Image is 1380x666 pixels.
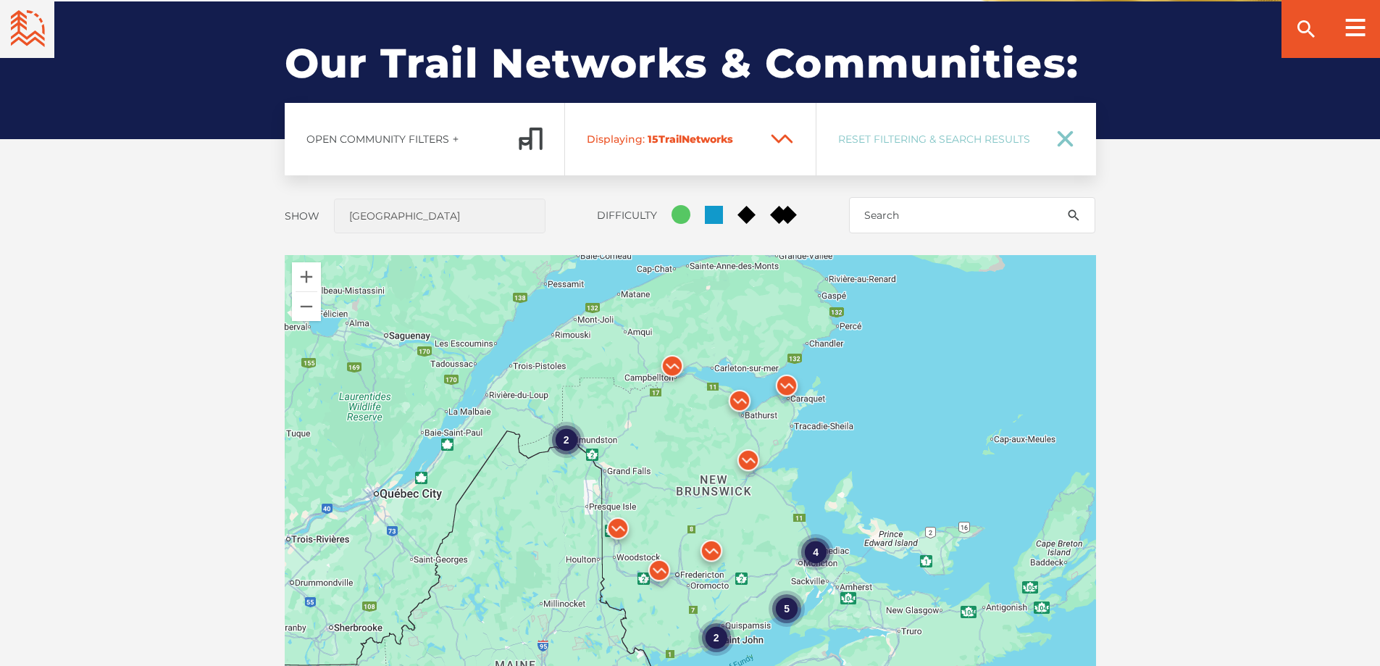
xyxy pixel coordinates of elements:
div: 5 [769,591,805,627]
label: Difficulty [597,209,657,222]
ion-icon: search [1295,17,1318,41]
span: Network [682,133,727,146]
span: Reset Filtering & Search Results [838,133,1038,146]
button: search [1052,197,1095,233]
input: Search [849,197,1095,233]
span: Displaying: [587,133,645,146]
button: Zoom out [292,292,321,321]
div: 4 [798,533,834,570]
span: Open Community Filters [306,133,449,146]
div: 2 [698,620,734,656]
a: Reset Filtering & Search Results [816,103,1096,175]
span: Trail [587,133,758,146]
label: Show [285,209,319,222]
a: Open Community Filtersadd [285,103,565,175]
ion-icon: add [451,134,461,144]
ion-icon: search [1066,208,1081,222]
span: s [727,133,733,146]
button: Zoom in [292,262,321,291]
span: 15 [648,133,658,146]
div: 2 [548,422,584,458]
h2: Our Trail Networks & Communities: [285,1,1096,139]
